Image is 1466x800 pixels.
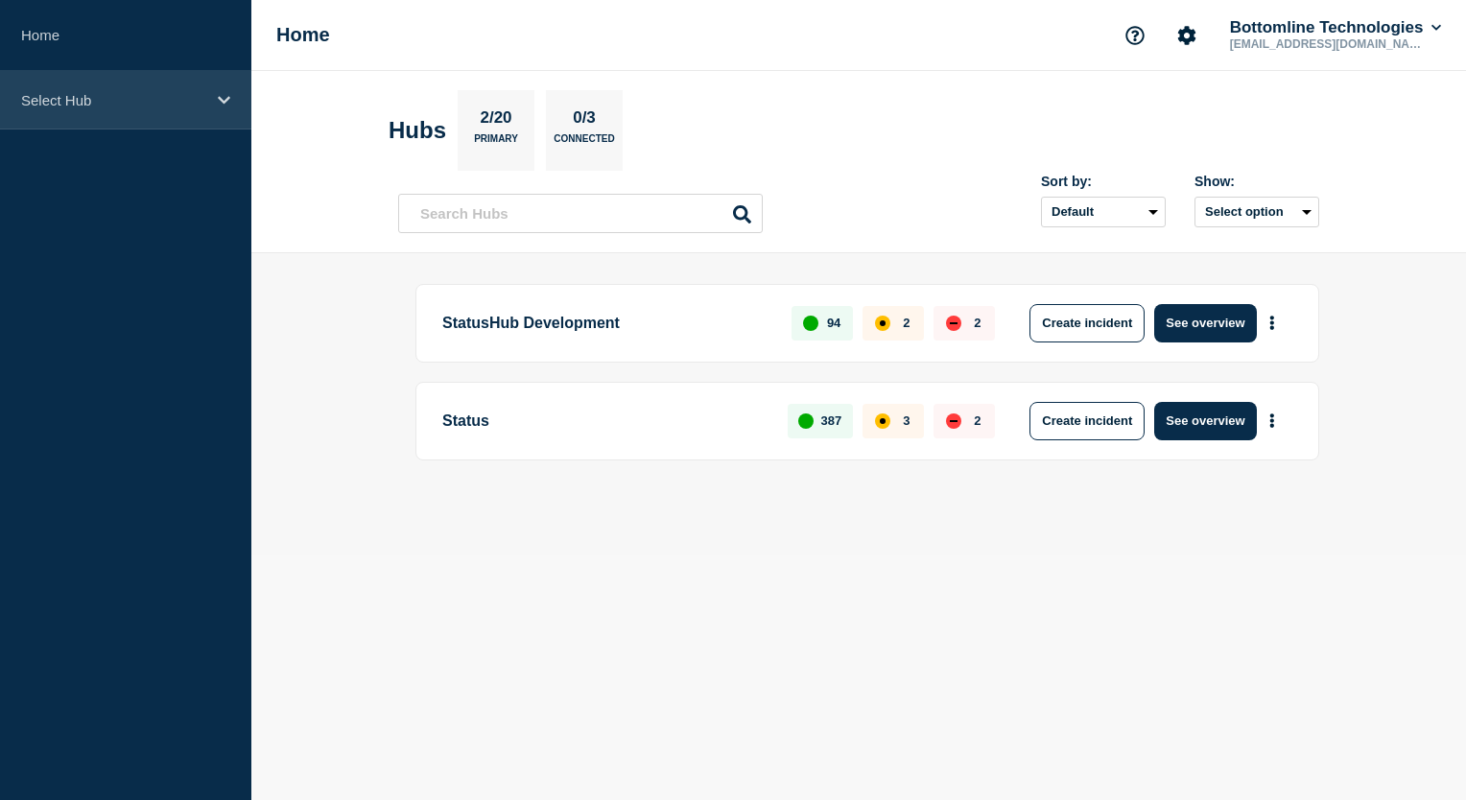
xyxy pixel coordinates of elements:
[1115,15,1155,56] button: Support
[1260,305,1285,341] button: More actions
[1226,37,1426,51] p: [EMAIL_ADDRESS][DOMAIN_NAME]
[946,413,961,429] div: down
[875,413,890,429] div: affected
[276,24,330,46] h1: Home
[903,316,910,330] p: 2
[875,316,890,331] div: affected
[1194,174,1319,189] div: Show:
[474,133,518,153] p: Primary
[1029,304,1145,342] button: Create incident
[21,92,205,108] p: Select Hub
[554,133,614,153] p: Connected
[946,316,961,331] div: down
[803,316,818,331] div: up
[473,108,519,133] p: 2/20
[389,117,446,144] h2: Hubs
[827,316,840,330] p: 94
[1154,304,1256,342] button: See overview
[398,194,763,233] input: Search Hubs
[566,108,603,133] p: 0/3
[442,402,766,440] p: Status
[821,413,842,428] p: 387
[974,316,981,330] p: 2
[798,413,814,429] div: up
[1167,15,1207,56] button: Account settings
[903,413,910,428] p: 3
[1154,402,1256,440] button: See overview
[442,304,769,342] p: StatusHub Development
[1194,197,1319,227] button: Select option
[1029,402,1145,440] button: Create incident
[1260,403,1285,438] button: More actions
[974,413,981,428] p: 2
[1226,18,1445,37] button: Bottomline Technologies
[1041,197,1166,227] select: Sort by
[1041,174,1166,189] div: Sort by:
